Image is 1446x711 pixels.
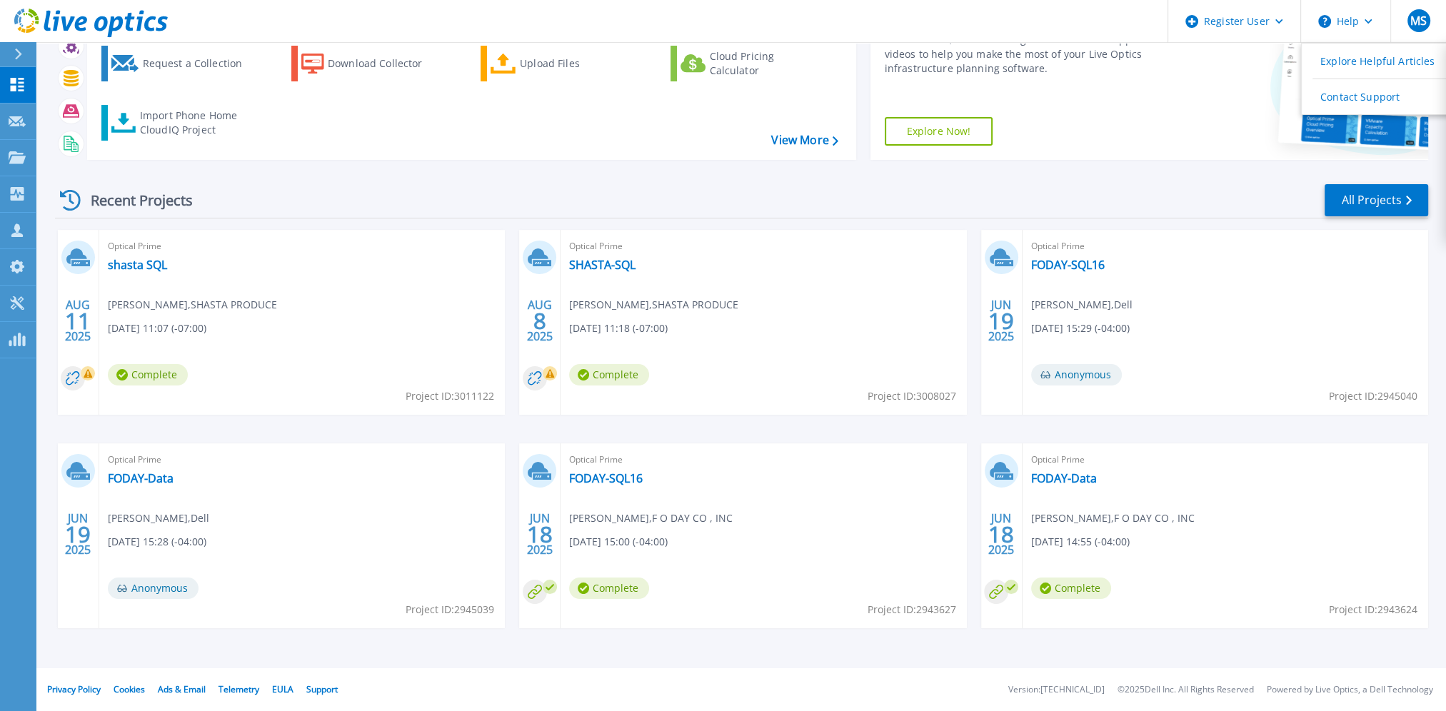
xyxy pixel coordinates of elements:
[569,510,733,526] span: [PERSON_NAME] , F O DAY CO , INC
[1329,602,1417,617] span: Project ID: 2943624
[988,528,1014,540] span: 18
[988,315,1014,327] span: 19
[569,364,649,385] span: Complete
[868,388,956,404] span: Project ID: 3008027
[569,297,738,313] span: [PERSON_NAME] , SHASTA PRODUCE
[1325,184,1428,216] a: All Projects
[1031,452,1420,468] span: Optical Prime
[47,683,101,695] a: Privacy Policy
[481,46,640,81] a: Upload Files
[671,46,830,81] a: Cloud Pricing Calculator
[520,49,634,78] div: Upload Files
[868,602,956,617] span: Project ID: 2943627
[272,683,293,695] a: EULA
[65,528,91,540] span: 19
[108,578,199,599] span: Anonymous
[1031,364,1122,385] span: Anonymous
[108,471,174,485] a: FODAY-Data
[108,364,188,385] span: Complete
[108,258,167,272] a: shasta SQL
[142,49,256,78] div: Request a Collection
[569,258,636,272] a: SHASTA-SQL
[569,578,649,599] span: Complete
[526,295,553,347] div: AUG 2025
[306,683,338,695] a: Support
[988,508,1015,560] div: JUN 2025
[569,238,958,254] span: Optical Prime
[988,295,1015,347] div: JUN 2025
[291,46,451,81] a: Download Collector
[885,33,1170,76] div: Find tutorials, instructional guides and other support videos to help you make the most of your L...
[709,49,823,78] div: Cloud Pricing Calculator
[64,295,91,347] div: AUG 2025
[1008,685,1105,695] li: Version: [TECHNICAL_ID]
[533,315,546,327] span: 8
[569,452,958,468] span: Optical Prime
[101,46,261,81] a: Request a Collection
[1031,238,1420,254] span: Optical Prime
[158,683,206,695] a: Ads & Email
[108,452,496,468] span: Optical Prime
[140,109,251,137] div: Import Phone Home CloudIQ Project
[569,321,668,336] span: [DATE] 11:18 (-07:00)
[219,683,259,695] a: Telemetry
[108,321,206,336] span: [DATE] 11:07 (-07:00)
[65,315,91,327] span: 11
[1031,578,1111,599] span: Complete
[55,183,212,218] div: Recent Projects
[108,534,206,550] span: [DATE] 15:28 (-04:00)
[569,471,643,485] a: FODAY-SQL16
[1118,685,1254,695] li: © 2025 Dell Inc. All Rights Reserved
[1031,510,1195,526] span: [PERSON_NAME] , F O DAY CO , INC
[1329,388,1417,404] span: Project ID: 2945040
[526,508,553,560] div: JUN 2025
[1031,321,1130,336] span: [DATE] 15:29 (-04:00)
[527,528,553,540] span: 18
[64,508,91,560] div: JUN 2025
[1031,534,1130,550] span: [DATE] 14:55 (-04:00)
[108,297,277,313] span: [PERSON_NAME] , SHASTA PRODUCE
[1267,685,1433,695] li: Powered by Live Optics, a Dell Technology
[114,683,145,695] a: Cookies
[1031,258,1105,272] a: FODAY-SQL16
[108,510,209,526] span: [PERSON_NAME] , Dell
[1031,471,1097,485] a: FODAY-Data
[1410,15,1427,26] span: MS
[569,534,668,550] span: [DATE] 15:00 (-04:00)
[406,388,494,404] span: Project ID: 3011122
[771,133,838,147] a: View More
[108,238,496,254] span: Optical Prime
[885,117,993,146] a: Explore Now!
[328,49,442,78] div: Download Collector
[406,602,494,617] span: Project ID: 2945039
[1031,297,1133,313] span: [PERSON_NAME] , Dell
